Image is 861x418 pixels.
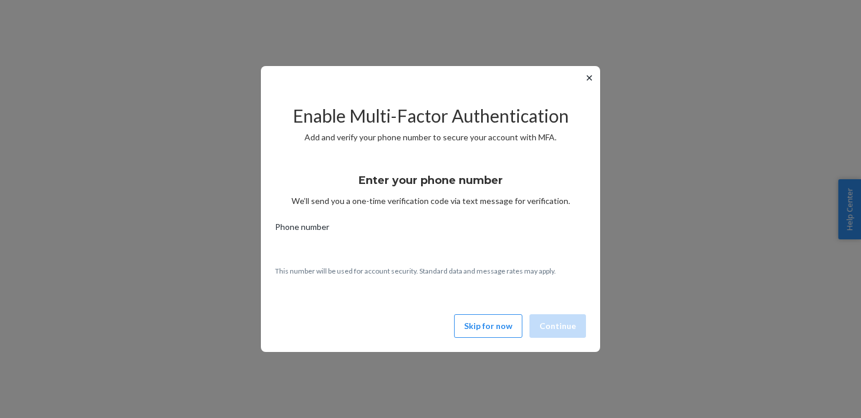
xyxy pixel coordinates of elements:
h3: Enter your phone number [359,173,503,188]
p: This number will be used for account security. Standard data and message rates may apply. [275,266,586,276]
button: Continue [529,314,586,338]
div: We’ll send you a one-time verification code via text message for verification. [275,163,586,207]
p: Add and verify your phone number to secure your account with MFA. [275,131,586,143]
button: Skip for now [454,314,522,338]
span: Phone number [275,221,329,238]
button: ✕ [583,71,595,85]
h2: Enable Multi-Factor Authentication [275,106,586,126]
